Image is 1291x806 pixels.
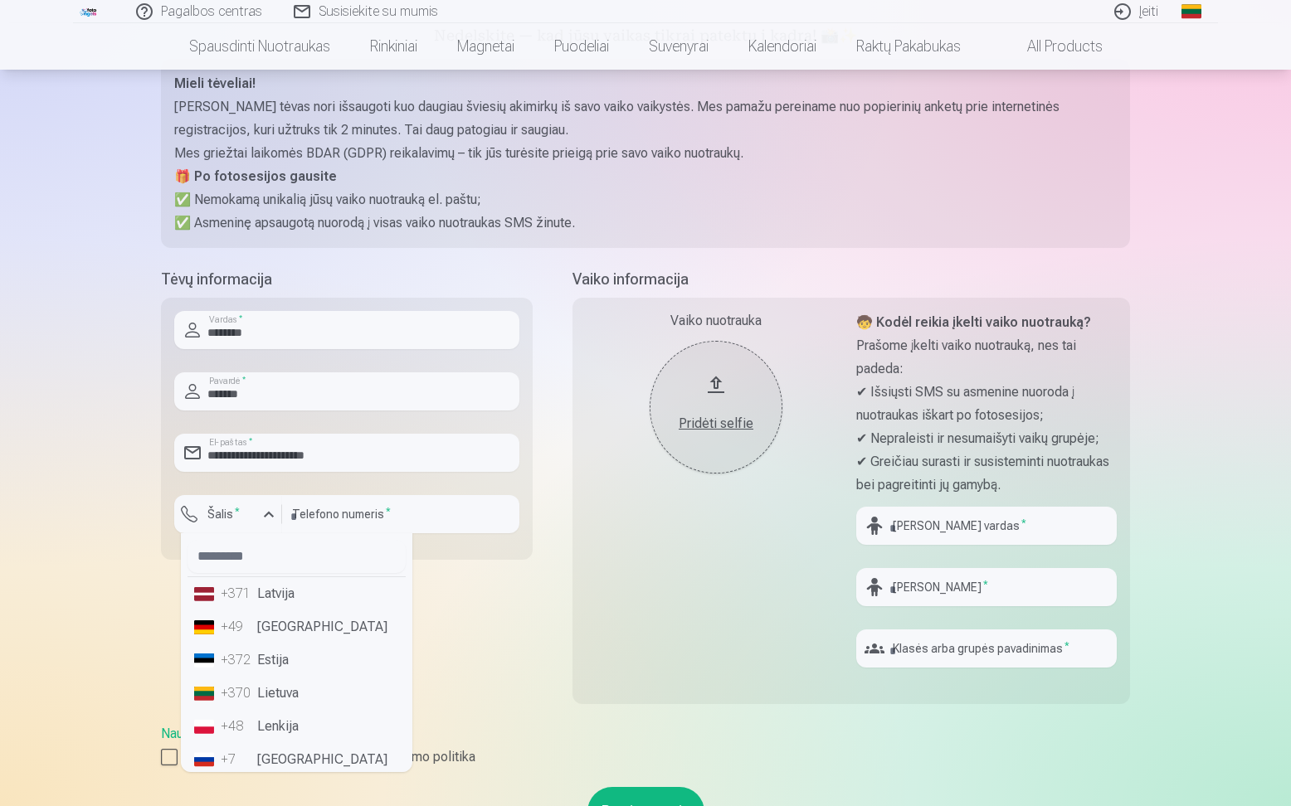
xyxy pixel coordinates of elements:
[188,710,406,743] li: Lenkija
[188,677,406,710] li: Lietuva
[221,716,254,736] div: +48
[80,7,98,17] img: /fa2
[437,23,534,70] a: Magnetai
[221,617,254,637] div: +49
[174,95,1117,142] p: [PERSON_NAME] tėvas nori išsaugoti kuo daugiau šviesių akimirkų iš savo vaiko vaikystės. Mes pama...
[221,650,254,670] div: +372
[981,23,1123,70] a: All products
[188,643,406,677] li: Estija
[174,168,337,184] strong: 🎁 Po fotosesijos gausite
[161,726,266,741] a: Naudotojo sutartis
[174,495,282,533] button: Šalis*
[856,314,1091,330] strong: 🧒 Kodėl reikia įkelti vaiko nuotrauką?
[201,506,246,522] label: Šalis
[221,683,254,703] div: +370
[161,747,1130,767] label: Sutinku su Naudotojo sutartimi ir privatumo politika
[174,75,256,91] strong: Mieli tėveliai!
[188,743,406,776] li: [GEOGRAPHIC_DATA]
[650,341,782,473] button: Pridėti selfie
[534,23,629,70] a: Puodeliai
[629,23,728,70] a: Suvenyrai
[836,23,981,70] a: Raktų pakabukas
[856,381,1117,427] p: ✔ Išsiųsti SMS su asmenine nuoroda į nuotraukas iškart po fotosesijos;
[161,724,1130,767] div: ,
[856,427,1117,450] p: ✔ Nepraleisti ir nesumaišyti vaikų grupėje;
[666,414,766,434] div: Pridėti selfie
[221,750,254,770] div: +7
[856,450,1117,497] p: ✔ Greičiau surasti ir susisteminti nuotraukas bei pagreitinti jų gamybą.
[572,268,1130,291] h5: Vaiko informacija
[221,584,254,604] div: +371
[188,610,406,643] li: [GEOGRAPHIC_DATA]
[161,268,533,291] h5: Tėvų informacija
[174,188,1117,211] p: ✅ Nemokamą unikalią jūsų vaiko nuotrauką el. paštu;
[188,577,406,610] li: Latvija
[728,23,836,70] a: Kalendoriai
[174,211,1117,235] p: ✅ Asmeninę apsaugotą nuorodą į visas vaiko nuotraukas SMS žinute.
[169,23,350,70] a: Spausdinti nuotraukas
[586,311,846,331] div: Vaiko nuotrauka
[856,334,1117,381] p: Prašome įkelti vaiko nuotrauką, nes tai padeda:
[174,142,1117,165] p: Mes griežtai laikomės BDAR (GDPR) reikalavimų – tik jūs turėsite prieigą prie savo vaiko nuotraukų.
[350,23,437,70] a: Rinkiniai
